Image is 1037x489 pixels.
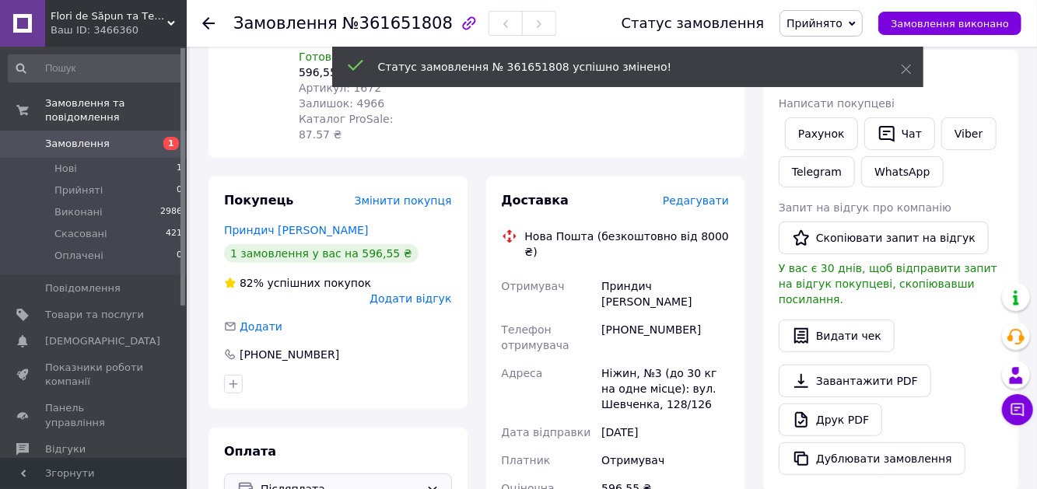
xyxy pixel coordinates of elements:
span: 82% [240,277,264,289]
a: WhatsApp [861,156,943,187]
span: Повідомлення [45,281,121,295]
button: Скопіювати запит на відгук [779,222,989,254]
button: Видати чек [779,320,895,352]
span: Прийняті [54,183,103,197]
div: успішних покупок [224,275,371,291]
input: Пошук [8,54,184,82]
span: №361651808 [342,14,453,33]
button: Рахунок [785,117,858,150]
span: Додати відгук [370,292,451,305]
span: Отримувач [502,280,565,292]
span: Замовлення [233,14,338,33]
span: Flori de Săpun та ТеплоРемікс [51,9,167,23]
span: Показники роботи компанії [45,361,144,389]
div: Статус замовлення № 361651808 успішно змінено! [378,59,862,75]
a: Viber [941,117,996,150]
span: Скасовані [54,227,107,241]
span: 596,55 ₴ [299,66,349,79]
span: 2986 [160,205,182,219]
div: Нова Пошта (безкоштовно від 8000 ₴) [521,229,734,260]
button: Чат з покупцем [1002,394,1033,425]
span: Артикул: 1672 [299,82,381,94]
span: Готово до відправки [299,51,417,63]
span: Відгуки [45,442,86,456]
span: Редагувати [663,194,729,207]
span: 1 [177,162,182,176]
span: Залишок: 4966 [299,97,384,110]
span: Товари та послуги [45,308,144,322]
div: Ваш ID: 3466360 [51,23,187,37]
button: Дублювати замовлення [779,442,965,475]
div: Повернутися назад [202,16,215,31]
span: Прийнято [787,17,843,30]
span: Замовлення та повідомлення [45,96,187,124]
span: 1 [163,137,179,150]
span: Дата відправки [502,426,591,438]
div: 1 замовлення у вас на 596,55 ₴ [224,244,419,263]
span: Панель управління [45,401,144,429]
div: Ніжин, №3 (до 30 кг на одне місце): вул. Шевченка, 128/126 [598,359,732,418]
span: Замовлення виконано [891,18,1009,30]
span: [DEMOGRAPHIC_DATA] [45,334,160,348]
a: Приндич [PERSON_NAME] [224,224,368,236]
a: Завантажити PDF [779,365,931,397]
div: Отримувач [598,446,732,474]
span: Покупець [224,193,294,208]
span: Телефон отримувача [502,323,569,351]
div: [PHONE_NUMBER] [598,316,732,359]
div: [DATE] [598,418,732,446]
span: 0 [177,183,182,197]
button: Замовлення виконано [878,12,1021,35]
span: Оплачені [54,249,103,263]
span: Замовлення [45,137,110,151]
span: Додати [240,320,282,333]
span: Нові [54,162,77,176]
span: 0 [177,249,182,263]
span: Платник [502,454,551,466]
span: Змінити покупця [355,194,452,207]
span: Написати покупцеві [779,97,895,110]
div: Статус замовлення [622,16,765,31]
div: [PHONE_NUMBER] [238,347,341,362]
span: Адреса [502,367,543,379]
span: Запит на відгук про компанію [779,201,951,214]
a: Telegram [779,156,855,187]
span: Каталог ProSale: 87.57 ₴ [299,113,393,141]
span: 421 [166,227,182,241]
button: Чат [864,117,935,150]
span: Виконані [54,205,103,219]
span: У вас є 30 днів, щоб відправити запит на відгук покупцеві, скопіювавши посилання. [779,262,997,306]
div: Приндич [PERSON_NAME] [598,272,732,316]
span: Доставка [502,193,569,208]
span: Оплата [224,444,276,459]
a: Друк PDF [779,403,882,436]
